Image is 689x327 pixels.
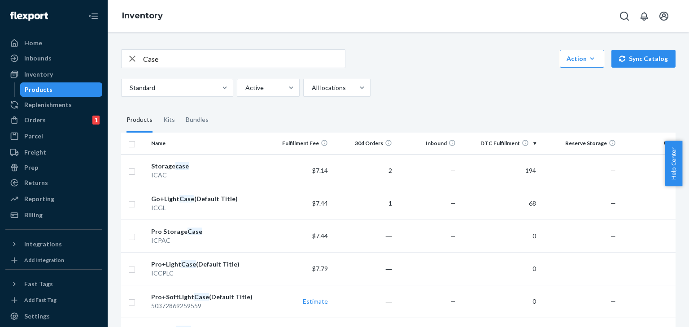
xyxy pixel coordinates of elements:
a: Returns [5,176,102,190]
em: Case [181,260,196,268]
td: 0 [459,252,539,285]
div: Pro+SoftLight (Default Title) [151,293,264,301]
div: Reporting [24,194,54,203]
div: Prep [24,163,38,172]
div: Pro+Light (Default Title) [151,260,264,269]
a: Orders1 [5,113,102,127]
span: $7.14 [312,167,328,174]
em: Case [188,228,202,235]
a: Reporting [5,192,102,206]
a: Replenishments [5,98,102,112]
th: Fulfillment Fee [268,133,332,154]
iframe: Opens a widget where you can chat to one of our agents [632,300,680,323]
span: — [450,297,456,305]
div: Replenishments [24,100,72,109]
button: Help Center [665,141,682,186]
div: Storage [151,162,264,171]
td: 1 [331,187,396,219]
button: Fast Tags [5,277,102,291]
th: DTC Fulfillment [459,133,539,154]
span: — [611,232,616,240]
a: Billing [5,208,102,222]
a: Add Fast Tag [5,295,102,305]
div: Parcel [24,132,43,141]
td: 68 [459,187,539,219]
td: ― [331,285,396,318]
img: Flexport logo [10,12,48,21]
div: Products [126,108,153,133]
div: Integrations [24,240,62,249]
a: Parcel [5,129,102,143]
button: Close Navigation [84,7,102,25]
em: Case [194,293,209,301]
td: ― [331,252,396,285]
em: case [175,162,189,170]
div: Add Fast Tag [24,296,57,304]
td: 194 [459,154,539,187]
span: — [450,199,456,207]
th: Inbound [396,133,460,154]
button: Integrations [5,237,102,251]
a: Prep [5,160,102,175]
td: 0 [459,219,539,252]
a: Products [20,82,103,97]
div: Orders [24,116,46,125]
th: Reserve Storage [540,133,619,154]
div: Billing [24,211,43,219]
div: ICAC [151,171,264,180]
button: Open account menu [655,7,673,25]
input: Active [244,83,245,92]
div: Inbounds [24,54,52,63]
div: ICGL [151,203,264,212]
div: Kits [163,108,175,133]
div: Inventory [24,70,53,79]
span: $7.79 [312,265,328,272]
th: 30d Orders [331,133,396,154]
input: Standard [129,83,130,92]
div: Home [24,39,42,47]
div: Returns [24,178,48,187]
span: — [450,265,456,272]
span: — [611,167,616,174]
span: — [611,199,616,207]
span: — [611,297,616,305]
span: $7.44 [312,232,328,240]
div: 50372869259559 [151,301,264,310]
a: Inventory [5,67,102,82]
span: $7.44 [312,199,328,207]
a: Estimate [303,297,328,305]
a: Add Integration [5,255,102,266]
button: Action [560,50,604,68]
ol: breadcrumbs [115,3,170,29]
div: Pro Storage [151,227,264,236]
button: Sync Catalog [611,50,676,68]
a: Inbounds [5,51,102,65]
input: All locations [311,83,312,92]
div: Products [25,85,52,94]
div: Bundles [186,108,209,133]
div: ICPAC [151,236,264,245]
div: Action [567,54,597,63]
td: ― [331,219,396,252]
input: Search inventory by name or sku [143,50,345,68]
em: Case [179,195,194,202]
span: — [450,167,456,174]
div: 1 [92,116,100,125]
td: 0 [459,285,539,318]
div: ICCPLC [151,269,264,278]
td: 2 [331,154,396,187]
button: Open notifications [635,7,653,25]
div: Freight [24,148,46,157]
a: Settings [5,309,102,323]
button: Open Search Box [615,7,633,25]
div: Go+Light (Default Title) [151,194,264,203]
span: — [450,232,456,240]
a: Freight [5,145,102,159]
div: Add Integration [24,256,64,264]
a: Home [5,36,102,50]
th: Name [148,133,267,154]
a: Inventory [122,11,163,21]
div: Settings [24,312,50,321]
div: Fast Tags [24,280,53,288]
